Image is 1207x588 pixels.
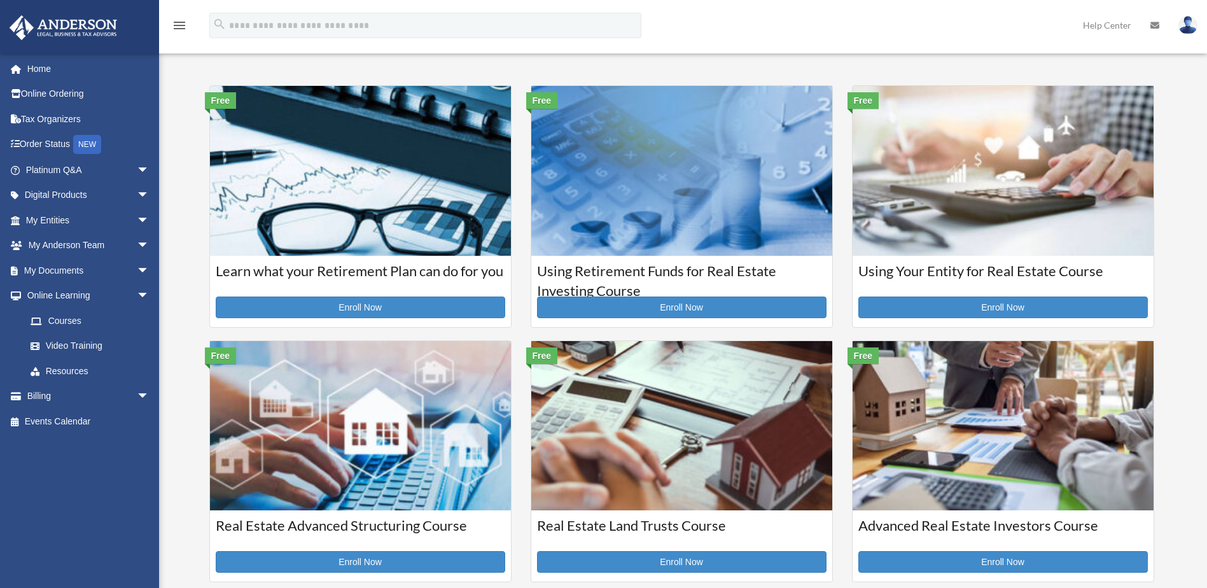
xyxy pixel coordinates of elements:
a: Enroll Now [858,551,1148,573]
a: Billingarrow_drop_down [9,384,169,409]
span: arrow_drop_down [137,384,162,410]
h3: Using Your Entity for Real Estate Course [858,262,1148,293]
a: Resources [18,358,169,384]
div: Free [848,347,879,364]
a: Tax Organizers [9,106,169,132]
div: Free [526,347,558,364]
h3: Learn what your Retirement Plan can do for you [216,262,505,293]
h3: Real Estate Advanced Structuring Course [216,516,505,548]
a: menu [172,22,187,33]
a: Enroll Now [858,297,1148,318]
div: NEW [73,135,101,154]
img: User Pic [1178,16,1197,34]
a: My Anderson Teamarrow_drop_down [9,233,169,258]
div: Free [205,347,237,364]
i: search [213,17,227,31]
span: arrow_drop_down [137,157,162,183]
span: arrow_drop_down [137,283,162,309]
a: Events Calendar [9,409,169,434]
a: Online Ordering [9,81,169,107]
a: Home [9,56,169,81]
div: Free [848,92,879,109]
h3: Real Estate Land Trusts Course [537,516,827,548]
a: Enroll Now [216,297,505,318]
a: Platinum Q&Aarrow_drop_down [9,157,169,183]
a: Digital Productsarrow_drop_down [9,183,169,208]
h3: Advanced Real Estate Investors Course [858,516,1148,548]
span: arrow_drop_down [137,258,162,284]
a: Enroll Now [216,551,505,573]
img: Anderson Advisors Platinum Portal [6,15,121,40]
h3: Using Retirement Funds for Real Estate Investing Course [537,262,827,293]
i: menu [172,18,187,33]
a: Order StatusNEW [9,132,169,158]
span: arrow_drop_down [137,207,162,234]
a: Enroll Now [537,297,827,318]
a: Online Learningarrow_drop_down [9,283,169,309]
span: arrow_drop_down [137,183,162,209]
div: Free [526,92,558,109]
a: Enroll Now [537,551,827,573]
a: My Documentsarrow_drop_down [9,258,169,283]
div: Free [205,92,237,109]
a: Courses [18,308,162,333]
a: Video Training [18,333,169,359]
span: arrow_drop_down [137,233,162,259]
a: My Entitiesarrow_drop_down [9,207,169,233]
